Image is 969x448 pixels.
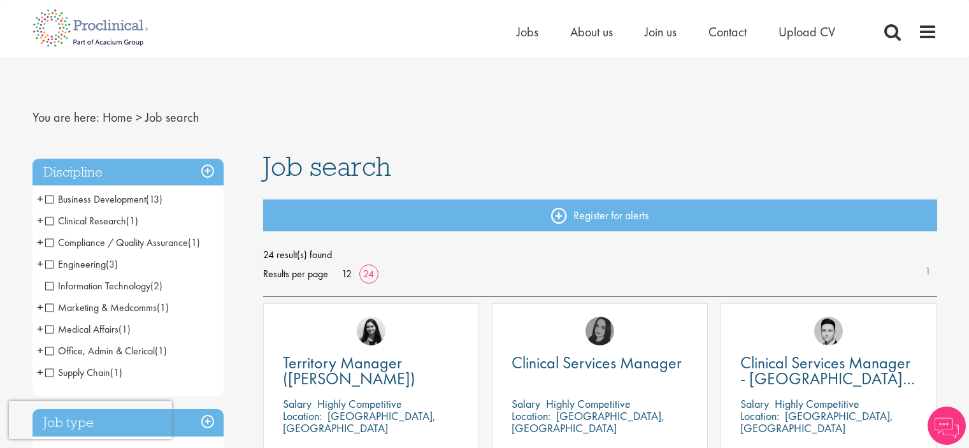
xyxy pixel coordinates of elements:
span: (1) [110,366,122,379]
span: + [37,341,43,360]
img: Chatbot [928,407,966,445]
span: Job search [263,149,391,184]
a: Register for alerts [263,199,937,231]
p: Highly Competitive [317,396,402,411]
a: Territory Manager ([PERSON_NAME]) [283,355,459,387]
a: breadcrumb link [103,109,133,126]
span: Location: [512,408,550,423]
span: Business Development [45,192,146,206]
span: + [37,254,43,273]
span: (13) [146,192,162,206]
h3: Discipline [32,159,224,186]
a: Jobs [517,24,538,40]
a: Join us [645,24,677,40]
a: 1 [919,264,937,279]
span: Marketing & Medcomms [45,301,157,314]
a: Clinical Services Manager [512,355,688,371]
a: 12 [337,267,356,280]
iframe: reCAPTCHA [9,401,172,439]
span: Business Development [45,192,162,206]
span: You are here: [32,109,99,126]
span: Clinical Services Manager - [GEOGRAPHIC_DATA], [GEOGRAPHIC_DATA], [GEOGRAPHIC_DATA] [740,352,915,421]
span: > [136,109,142,126]
p: Highly Competitive [775,396,859,411]
span: (1) [126,214,138,228]
span: Job search [145,109,199,126]
span: Compliance / Quality Assurance [45,236,200,249]
span: Clinical Research [45,214,126,228]
span: (1) [118,322,131,336]
a: Upload CV [779,24,835,40]
span: Engineering [45,257,106,271]
span: Marketing & Medcomms [45,301,169,314]
span: Supply Chain [45,366,110,379]
img: Indre Stankeviciute [357,317,385,345]
span: + [37,233,43,252]
span: (3) [106,257,118,271]
span: Compliance / Quality Assurance [45,236,188,249]
span: (1) [155,344,167,358]
p: Highly Competitive [546,396,631,411]
span: Location: [283,408,322,423]
span: Salary [740,396,769,411]
span: Medical Affairs [45,322,131,336]
span: + [37,363,43,382]
span: Location: [740,408,779,423]
span: 24 result(s) found [263,245,937,264]
span: Salary [512,396,540,411]
span: + [37,211,43,230]
a: About us [570,24,613,40]
span: Territory Manager ([PERSON_NAME]) [283,352,415,389]
span: (2) [150,279,162,293]
img: Connor Lynes [814,317,843,345]
img: Anna Klemencic [585,317,614,345]
span: Supply Chain [45,366,122,379]
span: (1) [188,236,200,249]
span: Engineering [45,257,118,271]
span: Clinical Services Manager [512,352,682,373]
span: Office, Admin & Clerical [45,344,155,358]
span: Clinical Research [45,214,138,228]
span: + [37,319,43,338]
span: + [37,298,43,317]
a: Contact [708,24,747,40]
span: (1) [157,301,169,314]
span: Results per page [263,264,328,284]
a: 24 [359,267,378,280]
span: Information Technology [45,279,162,293]
span: Office, Admin & Clerical [45,344,167,358]
span: Information Technology [45,279,150,293]
a: Clinical Services Manager - [GEOGRAPHIC_DATA], [GEOGRAPHIC_DATA], [GEOGRAPHIC_DATA] [740,355,917,387]
p: [GEOGRAPHIC_DATA], [GEOGRAPHIC_DATA] [512,408,664,435]
span: Salary [283,396,312,411]
span: Medical Affairs [45,322,118,336]
p: [GEOGRAPHIC_DATA], [GEOGRAPHIC_DATA] [283,408,436,435]
span: + [37,189,43,208]
p: [GEOGRAPHIC_DATA], [GEOGRAPHIC_DATA] [740,408,893,435]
